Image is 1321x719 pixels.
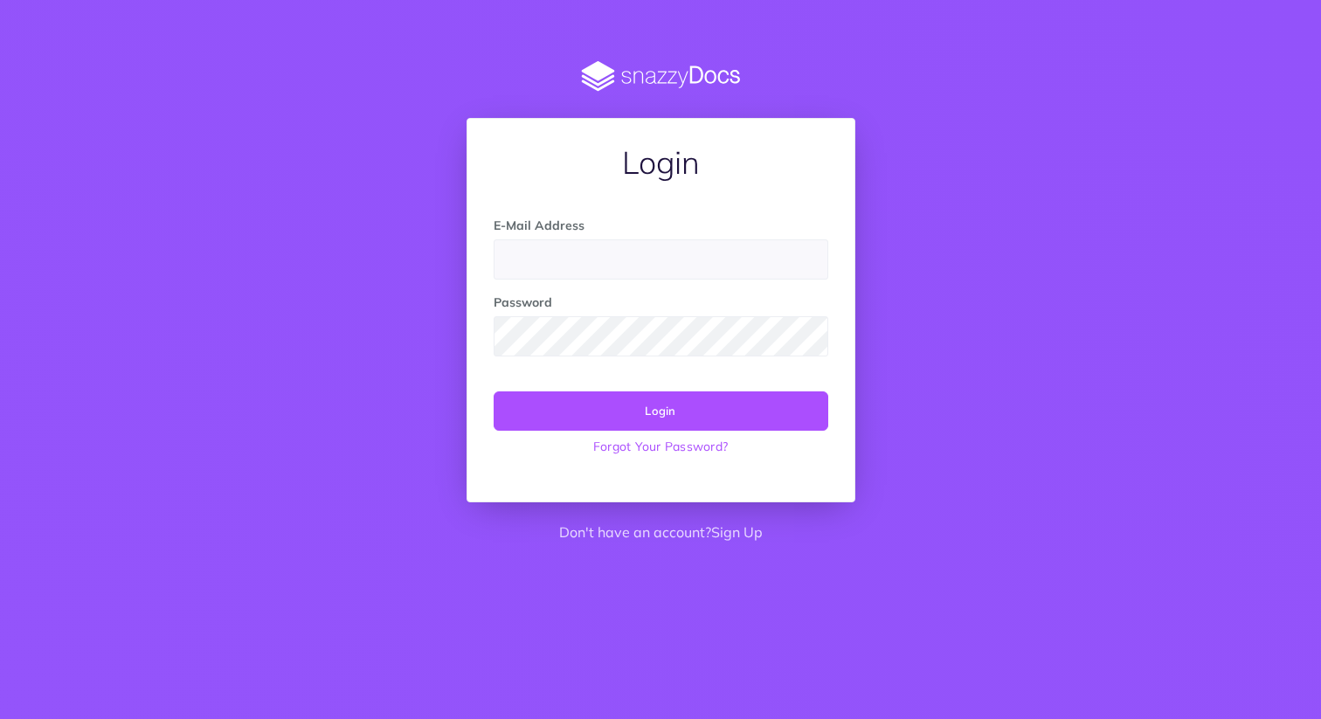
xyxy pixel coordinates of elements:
[711,523,763,541] a: Sign Up
[494,391,828,430] button: Login
[494,216,584,235] label: E-Mail Address
[467,61,855,92] img: SnazzyDocs Logo
[494,431,828,462] a: Forgot Your Password?
[494,293,552,312] label: Password
[494,145,828,180] h1: Login
[467,522,855,544] p: Don't have an account?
